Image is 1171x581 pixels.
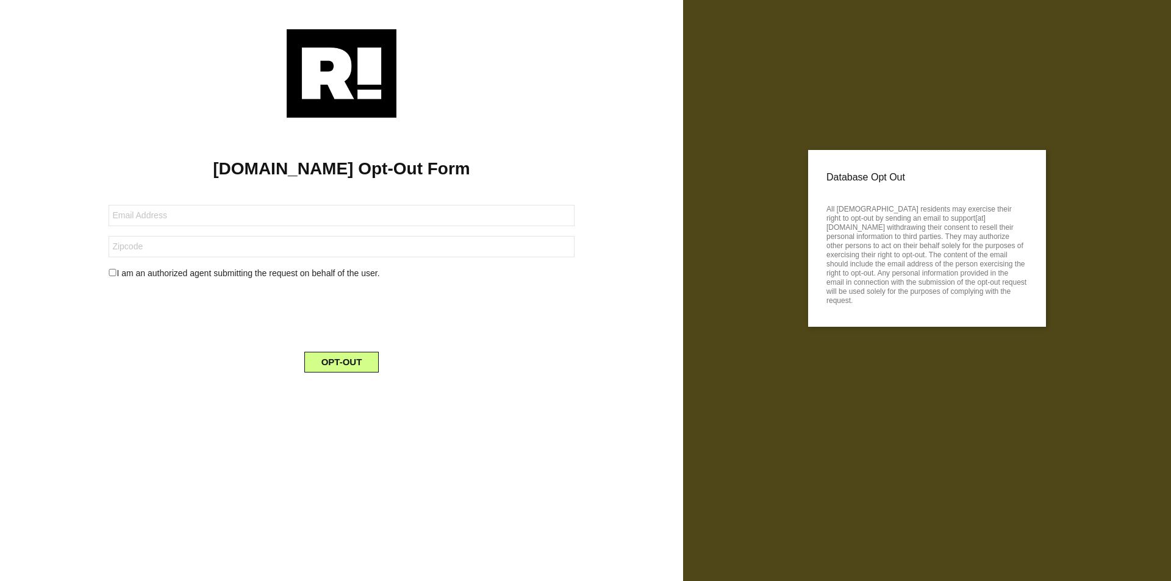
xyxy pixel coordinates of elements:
p: Database Opt Out [826,168,1028,187]
button: OPT-OUT [304,352,379,372]
iframe: reCAPTCHA [249,290,434,337]
p: All [DEMOGRAPHIC_DATA] residents may exercise their right to opt-out by sending an email to suppo... [826,201,1028,305]
h1: [DOMAIN_NAME] Opt-Out Form [18,159,665,179]
input: Zipcode [109,236,574,257]
div: I am an authorized agent submitting the request on behalf of the user. [99,267,583,280]
input: Email Address [109,205,574,226]
img: Retention.com [287,29,396,118]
